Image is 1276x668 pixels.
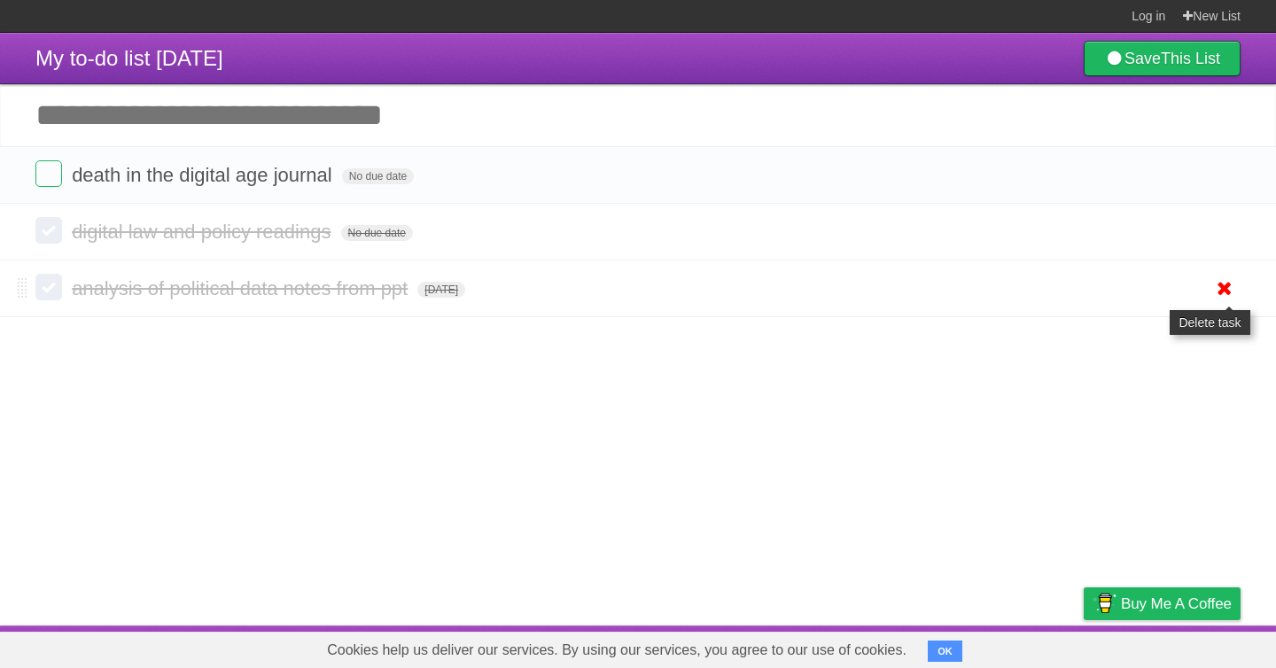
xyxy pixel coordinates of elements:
[1084,587,1241,620] a: Buy me a coffee
[342,168,414,184] span: No due date
[341,225,413,241] span: No due date
[35,217,62,244] label: Done
[906,630,978,664] a: Developers
[309,633,924,668] span: Cookies help us deliver our services. By using our services, you agree to our use of cookies.
[35,274,62,300] label: Done
[848,630,885,664] a: About
[1129,630,1241,664] a: Suggest a feature
[1121,588,1232,619] span: Buy me a coffee
[1093,588,1116,618] img: Buy me a coffee
[35,160,62,187] label: Done
[417,282,465,298] span: [DATE]
[35,46,223,70] span: My to-do list [DATE]
[1061,630,1107,664] a: Privacy
[1000,630,1039,664] a: Terms
[1084,41,1241,76] a: SaveThis List
[72,277,412,299] span: analysis of political data notes from ppt
[72,164,337,186] span: death in the digital age journal
[72,221,335,243] span: digital law and policy readings
[928,641,962,662] button: OK
[1161,50,1220,67] b: This List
